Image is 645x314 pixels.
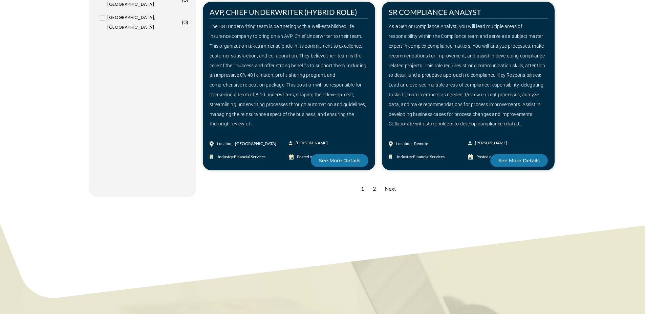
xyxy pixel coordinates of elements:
[473,138,507,148] span: [PERSON_NAME]
[396,139,428,149] div: Location : Remote
[381,180,400,197] div: Next
[210,22,369,129] div: The HGI Underwriting team is partnering with a well-established life insurance company to bring o...
[369,180,379,197] div: 2
[389,22,548,129] div: As a Senior Compliance Analyst, you will lead multiple areas of responsibility within the Complia...
[107,13,180,32] span: [GEOGRAPHIC_DATA], [GEOGRAPHIC_DATA]
[319,158,360,163] span: See More Details
[184,19,187,25] span: 0
[210,7,357,17] a: AVP, CHIEF UNDERWRITER (HYBRID ROLE)
[311,154,368,167] a: See More Details
[490,154,548,167] a: See More Details
[498,158,540,163] span: See More Details
[217,139,276,149] div: Location : [GEOGRAPHIC_DATA]
[294,138,328,148] span: [PERSON_NAME]
[289,138,328,148] a: [PERSON_NAME]
[182,19,184,25] span: (
[468,138,508,148] a: [PERSON_NAME]
[389,7,481,17] a: SR COMPLIANCE ANALYST
[358,180,367,197] div: 1
[187,19,188,25] span: )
